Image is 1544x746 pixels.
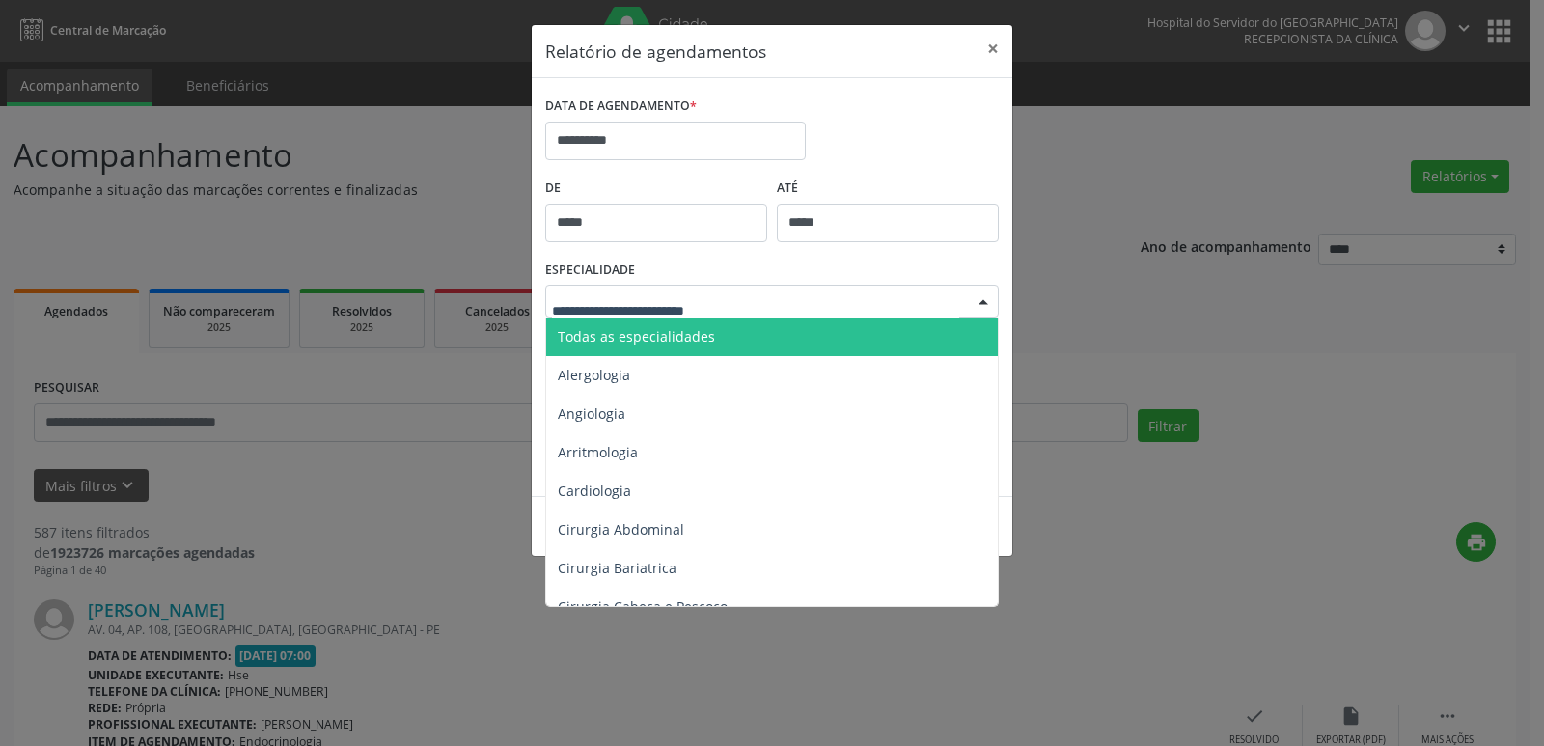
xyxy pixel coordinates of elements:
button: Close [974,25,1012,72]
h5: Relatório de agendamentos [545,39,766,64]
label: De [545,174,767,204]
label: ATÉ [777,174,999,204]
label: DATA DE AGENDAMENTO [545,92,697,122]
span: Cirurgia Cabeça e Pescoço [558,597,728,616]
label: ESPECIALIDADE [545,256,635,286]
span: Alergologia [558,366,630,384]
span: Cardiologia [558,482,631,500]
span: Cirurgia Abdominal [558,520,684,539]
span: Cirurgia Bariatrica [558,559,676,577]
span: Todas as especialidades [558,327,715,345]
span: Angiologia [558,404,625,423]
span: Arritmologia [558,443,638,461]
